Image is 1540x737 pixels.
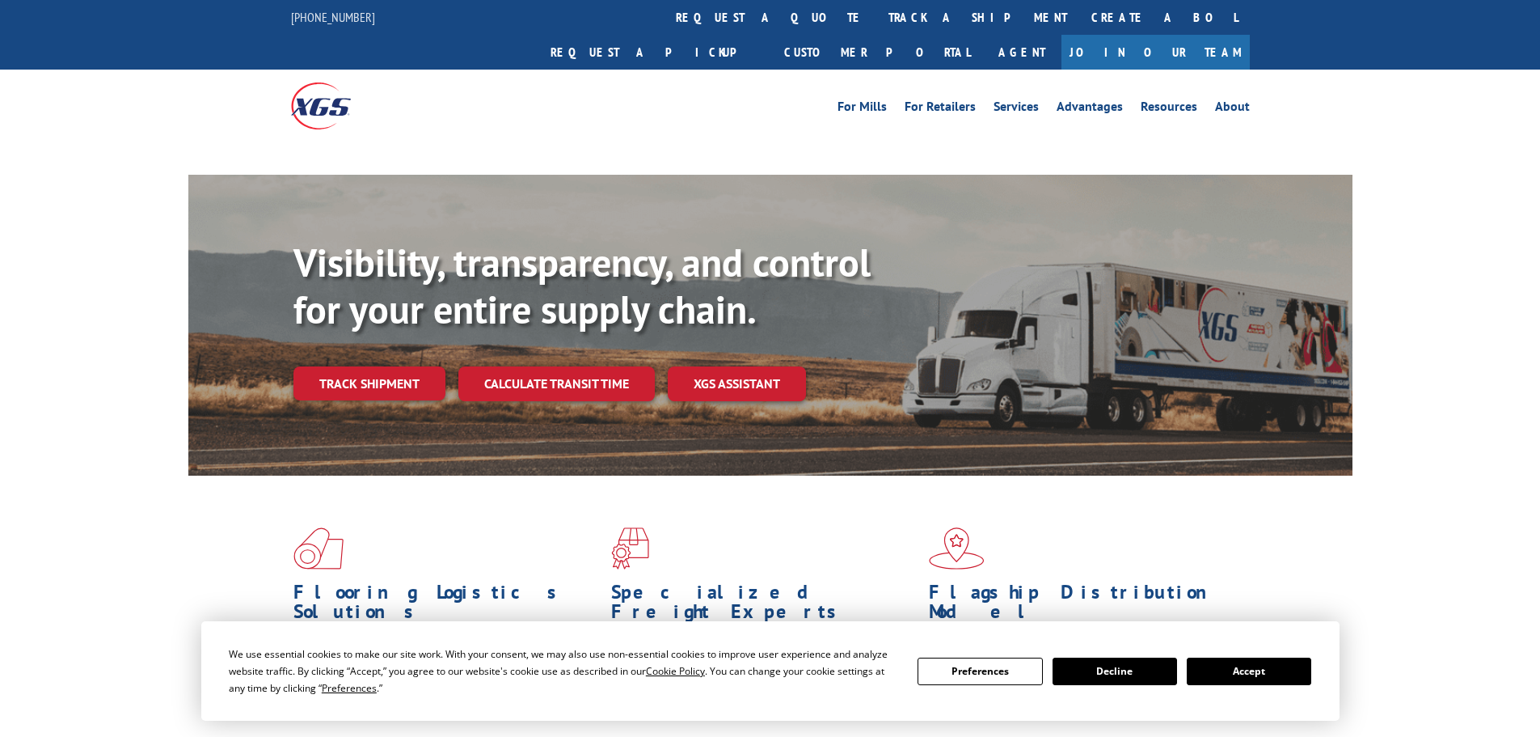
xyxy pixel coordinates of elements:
[322,681,377,695] span: Preferences
[201,621,1340,721] div: Cookie Consent Prompt
[1061,35,1250,70] a: Join Our Team
[838,100,887,118] a: For Mills
[293,237,871,334] b: Visibility, transparency, and control for your entire supply chain.
[1053,658,1177,685] button: Decline
[611,582,917,629] h1: Specialized Freight Experts
[994,100,1039,118] a: Services
[918,658,1042,685] button: Preferences
[929,582,1234,629] h1: Flagship Distribution Model
[611,527,649,570] img: xgs-icon-focused-on-flooring-red
[1215,100,1250,118] a: About
[668,366,806,401] a: XGS ASSISTANT
[458,366,655,401] a: Calculate transit time
[229,646,898,697] div: We use essential cookies to make our site work. With your consent, we may also use non-essential ...
[538,35,772,70] a: Request a pickup
[291,9,375,25] a: [PHONE_NUMBER]
[929,527,985,570] img: xgs-icon-flagship-distribution-model-red
[293,527,344,570] img: xgs-icon-total-supply-chain-intelligence-red
[905,100,976,118] a: For Retailers
[293,582,599,629] h1: Flooring Logistics Solutions
[1057,100,1123,118] a: Advantages
[772,35,982,70] a: Customer Portal
[646,664,705,678] span: Cookie Policy
[293,366,445,400] a: Track shipment
[1141,100,1197,118] a: Resources
[1187,658,1311,685] button: Accept
[982,35,1061,70] a: Agent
